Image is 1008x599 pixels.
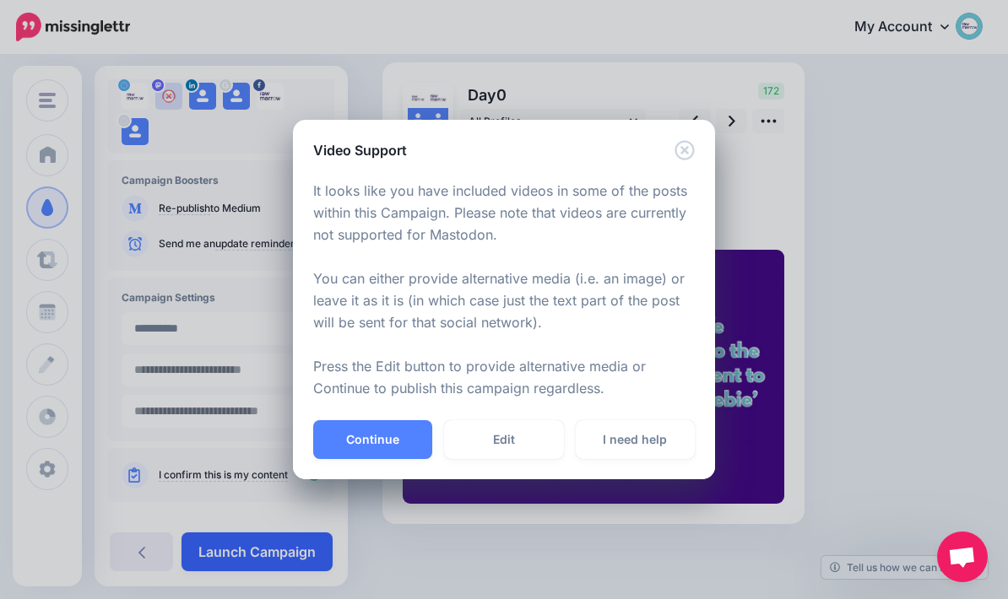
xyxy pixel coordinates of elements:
button: Continue [313,420,432,459]
p: It looks like you have included videos in some of the posts within this Campaign. Please note tha... [313,181,695,399]
button: Close [675,140,695,161]
h5: Video Support [313,140,407,160]
a: Edit [444,420,563,459]
a: I need help [576,420,695,459]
